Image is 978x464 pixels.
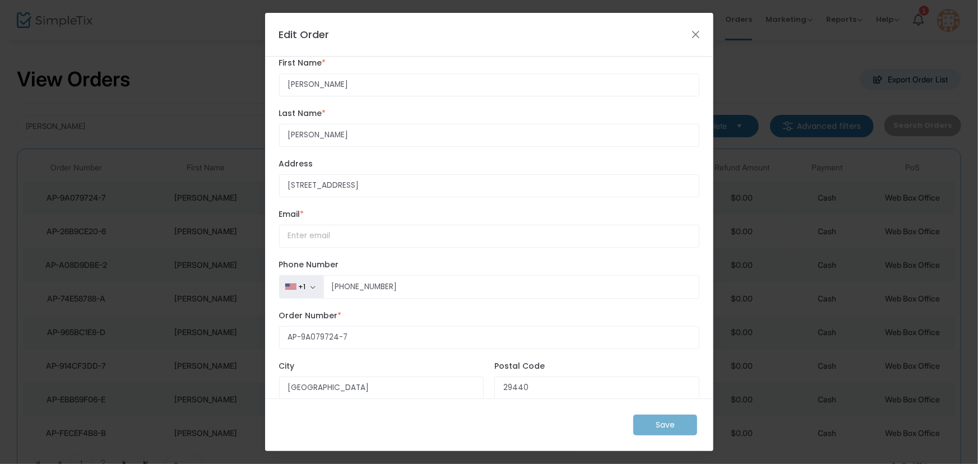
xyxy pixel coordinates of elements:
label: Address [279,158,699,170]
button: Close [688,27,703,41]
input: Postal Code [494,377,699,400]
label: City [279,360,484,372]
label: Last Name [279,108,699,119]
button: +1 [279,275,324,299]
input: Phone Number [323,275,699,299]
label: Email [279,208,699,220]
input: Enter email [279,225,699,248]
div: +1 [299,282,306,291]
label: First Name [279,57,699,69]
h4: Edit Order [279,27,330,42]
label: Postal Code [494,360,699,372]
input: Enter first name [279,73,699,96]
input: Enter last name [279,124,699,147]
input: City [279,377,484,400]
input: Enter address [279,174,699,197]
label: Phone Number [279,259,699,271]
label: Order Number [279,310,699,322]
input: Enter Order Number [279,326,699,349]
